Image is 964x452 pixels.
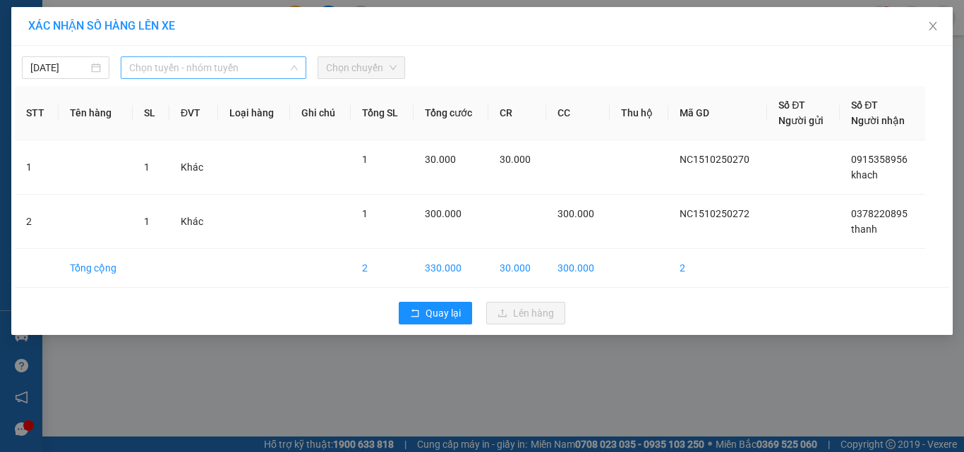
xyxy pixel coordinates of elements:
[59,86,133,140] th: Tên hàng
[414,249,488,288] td: 330.000
[778,115,824,126] span: Người gửi
[169,140,218,195] td: Khác
[927,20,939,32] span: close
[7,41,28,90] img: logo
[851,224,877,235] span: thanh
[120,57,205,72] span: NC1510250272
[399,302,472,324] button: rollbackQuay lại
[410,308,420,319] span: rollback
[778,99,805,111] span: Số ĐT
[546,249,610,288] td: 300.000
[218,86,290,140] th: Loại hàng
[913,7,953,47] button: Close
[144,216,150,227] span: 1
[144,161,150,173] span: 1
[169,86,218,140] th: ĐVT
[362,208,368,219] span: 1
[15,86,59,140] th: STT
[290,63,299,72] span: down
[133,86,169,140] th: SL
[351,249,414,288] td: 2
[326,57,397,78] span: Chọn chuyến
[49,60,95,75] span: SĐT XE
[851,208,908,219] span: 0378220895
[680,208,749,219] span: NC1510250272
[28,19,175,32] span: XÁC NHẬN SỐ HÀNG LÊN XE
[668,249,768,288] td: 2
[129,57,298,78] span: Chọn tuyến - nhóm tuyến
[851,154,908,165] span: 0915358956
[59,249,133,288] td: Tổng cộng
[851,169,878,181] span: khach
[414,86,488,140] th: Tổng cước
[851,99,878,111] span: Số ĐT
[668,86,768,140] th: Mã GD
[425,154,456,165] span: 30.000
[351,86,414,140] th: Tổng SL
[610,86,668,140] th: Thu hộ
[546,86,610,140] th: CC
[290,86,351,140] th: Ghi chú
[362,154,368,165] span: 1
[488,86,546,140] th: CR
[488,249,546,288] td: 30.000
[500,154,531,165] span: 30.000
[680,154,749,165] span: NC1510250270
[15,140,59,195] td: 1
[30,60,88,75] input: 15/10/2025
[425,208,462,219] span: 300.000
[35,78,112,108] strong: PHIẾU BIÊN NHẬN
[426,305,461,321] span: Quay lại
[558,208,594,219] span: 300.000
[486,302,565,324] button: uploadLên hàng
[851,115,905,126] span: Người nhận
[30,11,119,57] strong: CHUYỂN PHÁT NHANH ĐÔNG LÝ
[169,195,218,249] td: Khác
[15,195,59,249] td: 2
